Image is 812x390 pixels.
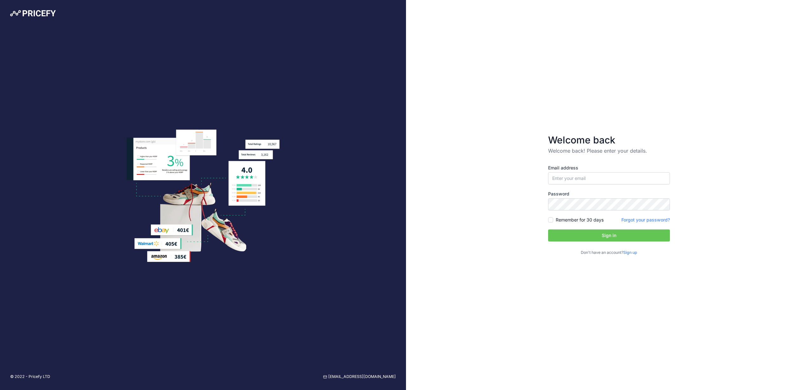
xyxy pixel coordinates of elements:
a: Sign up [623,250,637,255]
label: Email address [548,165,670,171]
label: Password [548,191,670,197]
a: Forgot your password? [621,217,670,222]
input: Enter your email [548,172,670,184]
p: Welcome back! Please enter your details. [548,147,670,155]
a: [EMAIL_ADDRESS][DOMAIN_NAME] [323,374,396,380]
h3: Welcome back [548,134,670,146]
p: Don't have an account? [548,250,670,256]
label: Remember for 30 days [556,217,604,223]
button: Sign in [548,229,670,241]
img: Pricefy [10,10,56,17]
p: © 2022 - Pricefy LTD [10,374,50,380]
